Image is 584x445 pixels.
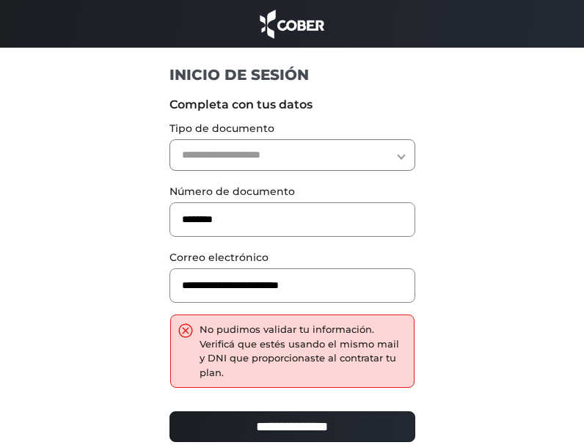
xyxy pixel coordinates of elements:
[169,96,415,114] label: Completa con tus datos
[169,184,415,199] label: Número de documento
[200,323,406,380] div: No pudimos validar tu información. Verificá que estés usando el mismo mail y DNI que proporcionas...
[169,250,415,265] label: Correo electrónico
[169,121,415,136] label: Tipo de documento
[256,7,328,40] img: cober_marca.png
[169,65,415,84] h1: INICIO DE SESIÓN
